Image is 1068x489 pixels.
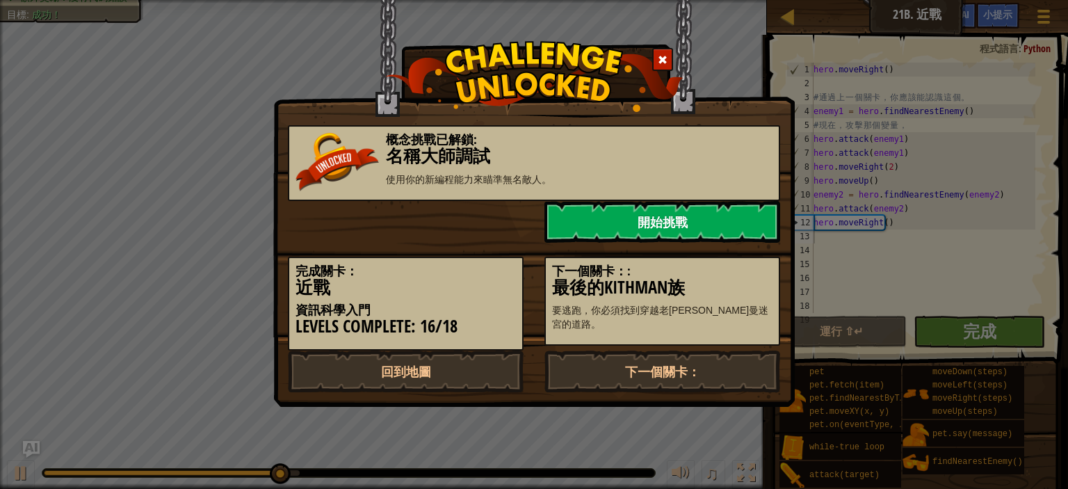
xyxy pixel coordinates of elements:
h5: 完成關卡： [296,264,516,278]
img: unlocked_banner.png [296,133,379,191]
span: 概念挑戰已解鎖: [386,131,477,148]
a: 回到地圖 [288,351,524,392]
img: challenge_unlocked.png [385,41,683,112]
h3: Levels Complete: 16/18 [296,317,516,336]
p: 要逃跑，你必須找到穿越老[PERSON_NAME]曼迷宮的道路。 [552,303,772,331]
p: 使用你的新編程能力來瞄準無名敵人。 [296,173,772,186]
a: 開始挑戰 [544,201,780,243]
h3: 最後的Kithman族 [552,278,772,297]
h3: 名稱大師調試 [296,147,772,166]
a: 下一個關卡： [544,351,780,392]
h3: 近戰 [296,278,516,297]
h5: 資訊科學入門 [296,303,516,317]
h5: 下一個關卡：: [552,264,772,278]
